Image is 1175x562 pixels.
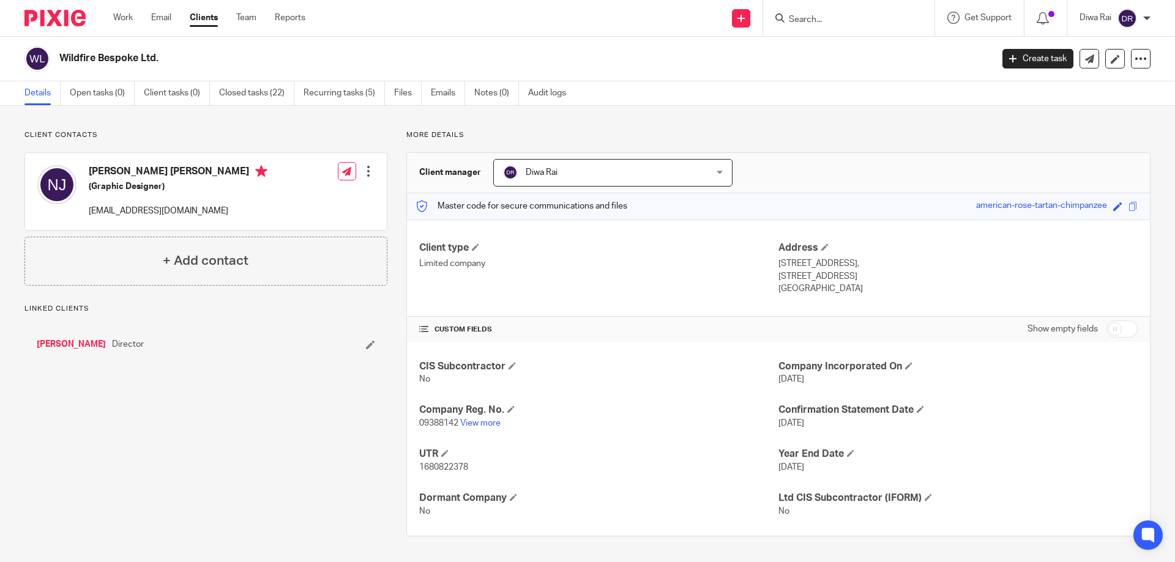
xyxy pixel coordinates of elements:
img: svg%3E [24,46,50,72]
img: svg%3E [37,165,76,204]
a: Notes (0) [474,81,519,105]
a: [PERSON_NAME] [37,338,106,350]
h4: Dormant Company [419,492,778,505]
span: [DATE] [778,463,804,471]
h4: Year End Date [778,448,1138,460]
h3: Client manager [419,166,481,179]
div: american-rose-tartan-chimpanzee [976,199,1107,213]
a: Clients [190,12,218,24]
h2: Wildfire Bespoke Ltd. [59,52,799,65]
h4: Confirmation Statement Date [778,404,1138,416]
h4: Client type [419,242,778,254]
h4: + Add contact [163,251,248,270]
h4: UTR [419,448,778,460]
span: Get Support [964,13,1012,22]
h4: Company Reg. No. [419,404,778,416]
a: Closed tasks (22) [219,81,294,105]
span: No [419,507,430,516]
a: View more [460,419,501,427]
p: Linked clients [24,304,387,314]
h5: (Graphic Designer) [89,180,267,193]
span: No [778,507,789,516]
p: Master code for secure communications and files [416,200,627,212]
h4: [PERSON_NAME] [PERSON_NAME] [89,165,267,180]
h4: CIS Subcontractor [419,360,778,373]
span: [DATE] [778,419,804,427]
i: Primary [255,165,267,177]
p: More details [406,130,1151,140]
h4: Ltd CIS Subcontractor (IFORM) [778,492,1138,505]
p: Limited company [419,257,778,270]
span: Director [112,338,144,350]
a: Work [113,12,133,24]
a: Client tasks (0) [144,81,210,105]
p: Client contacts [24,130,387,140]
a: Team [236,12,256,24]
img: svg%3E [503,165,518,180]
span: Diwa Rai [526,168,558,177]
a: Audit logs [528,81,575,105]
input: Search [788,15,898,26]
a: Reports [275,12,305,24]
a: Recurring tasks (5) [304,81,385,105]
a: Open tasks (0) [70,81,135,105]
h4: Company Incorporated On [778,360,1138,373]
img: svg%3E [1117,9,1137,28]
label: Show empty fields [1028,323,1098,335]
p: [EMAIL_ADDRESS][DOMAIN_NAME] [89,205,267,217]
span: [DATE] [778,375,804,383]
span: No [419,375,430,383]
a: Files [394,81,422,105]
a: Email [151,12,171,24]
h4: Address [778,242,1138,254]
a: Create task [1002,49,1073,68]
p: [STREET_ADDRESS], [778,257,1138,270]
p: [GEOGRAPHIC_DATA] [778,283,1138,295]
a: Emails [431,81,465,105]
p: [STREET_ADDRESS] [778,270,1138,283]
p: Diwa Rai [1080,12,1111,24]
a: Details [24,81,61,105]
span: 1680822378 [419,463,468,471]
h4: CUSTOM FIELDS [419,325,778,335]
img: Pixie [24,10,86,26]
span: 09388142 [419,419,458,427]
